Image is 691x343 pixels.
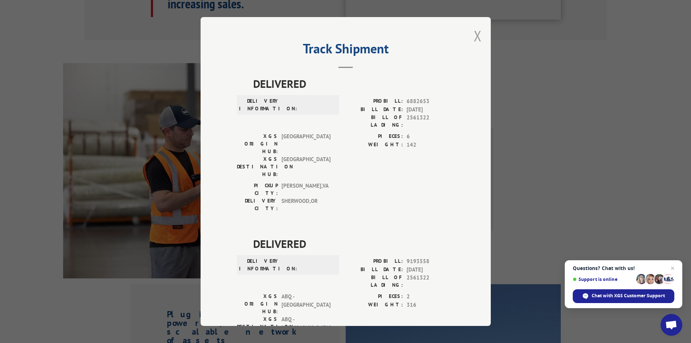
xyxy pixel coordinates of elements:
span: 2561322 [407,114,455,129]
button: Close modal [474,26,482,45]
span: [PERSON_NAME] , VA [281,182,330,197]
h2: Track Shipment [237,44,455,57]
span: 6882653 [407,97,455,106]
label: BILL DATE: [346,266,403,274]
label: BILL DATE: [346,106,403,114]
label: DELIVERY CITY: [237,197,278,212]
div: Chat with XGS Customer Support [573,289,674,303]
span: 2 [407,293,455,301]
label: DELIVERY INFORMATION: [239,97,280,113]
span: Questions? Chat with us! [573,265,674,271]
label: DELIVERY INFORMATION: [239,257,280,273]
div: Open chat [661,314,682,336]
label: PICKUP CITY: [237,182,278,197]
label: PIECES: [346,132,403,141]
label: XGS ORIGIN HUB: [237,293,278,315]
span: SHERWOOD , OR [281,197,330,212]
span: [DATE] [407,266,455,274]
span: [GEOGRAPHIC_DATA] [281,155,330,178]
span: [DATE] [407,106,455,114]
span: 316 [407,301,455,309]
label: WEIGHT: [346,301,403,309]
label: PROBILL: [346,97,403,106]
span: [GEOGRAPHIC_DATA] [281,132,330,155]
label: XGS DESTINATION HUB: [237,315,278,338]
span: 9193558 [407,257,455,266]
span: ABQ - [GEOGRAPHIC_DATA] [281,293,330,315]
span: 2561322 [407,274,455,289]
span: 6 [407,132,455,141]
label: XGS DESTINATION HUB: [237,155,278,178]
label: PIECES: [346,293,403,301]
span: DELIVERED [253,236,455,252]
span: 142 [407,141,455,149]
span: Support is online [573,277,634,282]
span: Chat with XGS Customer Support [592,293,665,299]
span: DELIVERED [253,75,455,92]
label: BILL OF LADING: [346,114,403,129]
label: PROBILL: [346,257,403,266]
label: WEIGHT: [346,141,403,149]
span: Close chat [668,264,677,273]
span: ABQ - [GEOGRAPHIC_DATA] [281,315,330,338]
label: BILL OF LADING: [346,274,403,289]
label: XGS ORIGIN HUB: [237,132,278,155]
